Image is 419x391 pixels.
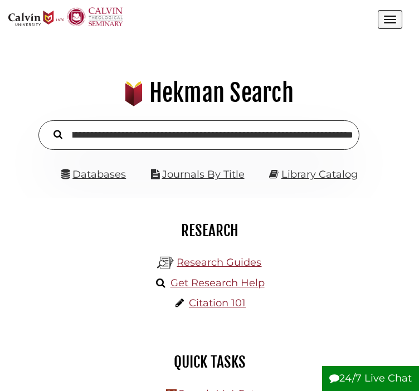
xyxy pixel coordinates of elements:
[157,255,174,271] img: Hekman Library Logo
[189,297,246,309] a: Citation 101
[170,277,265,289] a: Get Research Help
[61,168,126,180] a: Databases
[378,10,402,29] button: Open the menu
[14,78,404,108] h1: Hekman Search
[17,353,402,372] h2: Quick Tasks
[67,7,123,26] img: Calvin Theological Seminary
[48,127,68,141] button: Search
[162,168,245,180] a: Journals By Title
[17,221,402,240] h2: Research
[177,256,261,268] a: Research Guides
[281,168,358,180] a: Library Catalog
[53,130,62,140] i: Search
